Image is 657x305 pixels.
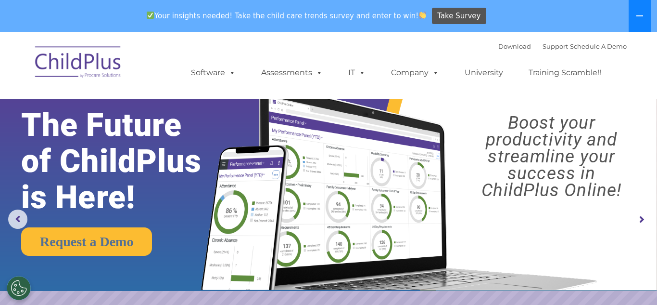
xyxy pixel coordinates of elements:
[519,63,611,82] a: Training Scramble!!
[147,12,154,19] img: ✅
[181,63,245,82] a: Software
[30,40,126,88] img: ChildPlus by Procare Solutions
[454,114,649,199] rs-layer: Boost your productivity and streamline your success in ChildPlus Online!
[339,63,375,82] a: IT
[21,107,231,215] rs-layer: The Future of ChildPlus is Here!
[142,6,430,25] span: Your insights needed! Take the child care trends survey and enter to win!
[455,63,513,82] a: University
[498,42,531,50] a: Download
[7,276,31,300] button: Cookies Settings
[252,63,332,82] a: Assessments
[570,42,627,50] a: Schedule A Demo
[21,227,152,256] a: Request a Demo
[381,63,449,82] a: Company
[543,42,568,50] a: Support
[437,8,480,25] span: Take Survey
[419,12,426,19] img: 👏
[134,64,163,71] span: Last name
[134,103,175,110] span: Phone number
[498,42,627,50] font: |
[432,8,486,25] a: Take Survey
